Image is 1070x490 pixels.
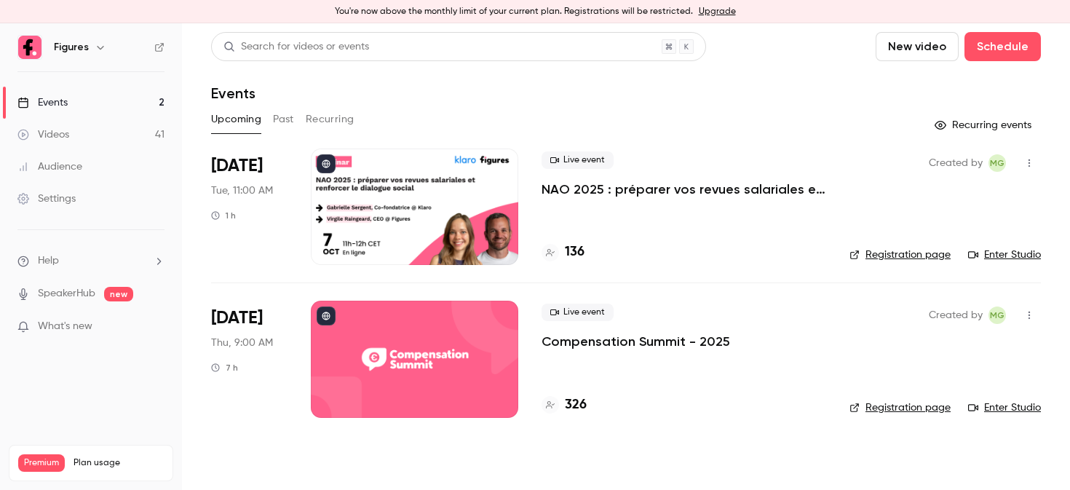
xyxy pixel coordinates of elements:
[211,336,273,350] span: Thu, 9:00 AM
[211,84,255,102] h1: Events
[104,287,133,301] span: new
[542,181,826,198] a: NAO 2025 : préparer vos revues salariales et renforcer le dialogue social
[929,307,983,324] span: Created by
[542,333,730,350] a: Compensation Summit - 2025
[542,151,614,169] span: Live event
[988,307,1006,324] span: Mégane Gateau
[968,400,1041,415] a: Enter Studio
[211,154,263,178] span: [DATE]
[565,242,584,262] h4: 136
[211,149,288,265] div: Oct 7 Tue, 11:00 AM (Europe/Paris)
[211,307,263,330] span: [DATE]
[211,108,261,131] button: Upcoming
[38,286,95,301] a: SpeakerHub
[565,395,587,415] h4: 326
[17,95,68,110] div: Events
[876,32,959,61] button: New video
[38,253,59,269] span: Help
[964,32,1041,61] button: Schedule
[147,320,165,333] iframe: Noticeable Trigger
[542,395,587,415] a: 326
[928,114,1041,137] button: Recurring events
[988,154,1006,172] span: Mégane Gateau
[17,191,76,206] div: Settings
[699,6,736,17] a: Upgrade
[211,210,236,221] div: 1 h
[17,253,165,269] li: help-dropdown-opener
[17,159,82,174] div: Audience
[929,154,983,172] span: Created by
[17,127,69,142] div: Videos
[306,108,354,131] button: Recurring
[18,36,41,59] img: Figures
[990,154,1004,172] span: MG
[542,304,614,321] span: Live event
[18,454,65,472] span: Premium
[211,183,273,198] span: Tue, 11:00 AM
[38,319,92,334] span: What's new
[849,248,951,262] a: Registration page
[223,39,369,55] div: Search for videos or events
[211,301,288,417] div: Oct 16 Thu, 9:00 AM (Europe/Paris)
[54,40,89,55] h6: Figures
[968,248,1041,262] a: Enter Studio
[849,400,951,415] a: Registration page
[74,457,164,469] span: Plan usage
[211,362,238,374] div: 7 h
[273,108,294,131] button: Past
[542,242,584,262] a: 136
[990,307,1004,324] span: MG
